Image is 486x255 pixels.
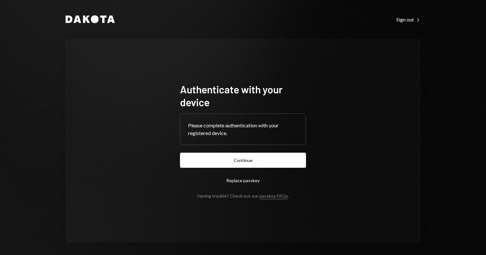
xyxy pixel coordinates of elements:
[188,122,298,137] div: Please complete authentication with your registered device.
[180,153,306,168] button: Continue
[180,83,306,108] h1: Authenticate with your device
[259,193,288,199] a: passkey FAQs
[180,173,306,188] button: Replace passkey
[396,16,420,23] a: Sign out
[197,193,289,199] div: Having trouble? Check out our .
